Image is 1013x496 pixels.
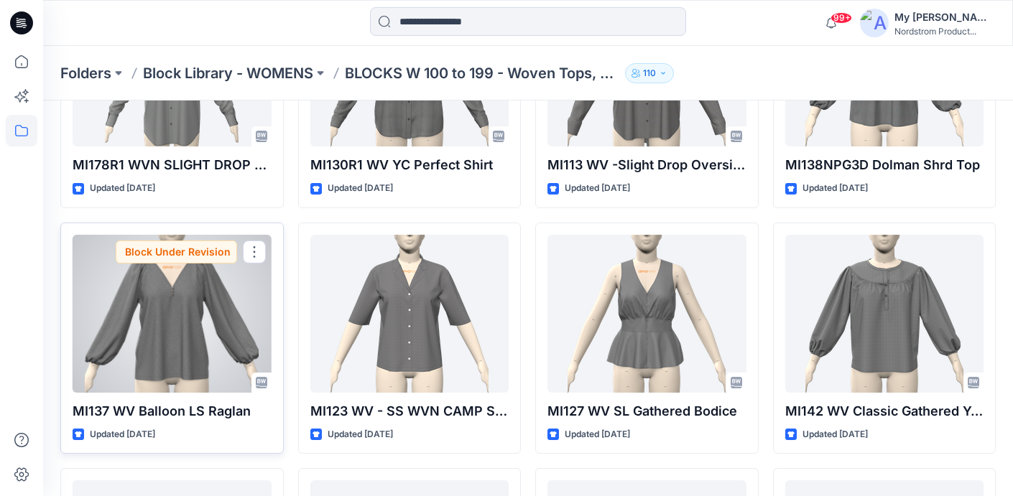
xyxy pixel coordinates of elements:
[328,181,393,196] p: Updated [DATE]
[345,63,619,83] p: BLOCKS W 100 to 199 - Woven Tops, Shirts, PJ Tops
[565,427,630,442] p: Updated [DATE]
[143,63,313,83] a: Block Library - WOMENS
[802,181,868,196] p: Updated [DATE]
[73,235,272,393] a: MI137 WV Balloon LS Raglan
[894,9,995,26] div: My [PERSON_NAME]
[547,235,746,393] a: MI127 WV SL Gathered Bodice
[565,181,630,196] p: Updated [DATE]
[328,427,393,442] p: Updated [DATE]
[60,63,111,83] a: Folders
[785,155,984,175] p: MI138NPG3D Dolman Shrd Top
[73,155,272,175] p: MI178R1 WVN SLIGHT DROP SHIRT
[310,235,509,393] a: MI123 WV - SS WVN CAMP SHIRT
[310,155,509,175] p: MI130R1 WV YC Perfect Shirt
[625,63,674,83] button: 110
[90,181,155,196] p: Updated [DATE]
[90,427,155,442] p: Updated [DATE]
[73,401,272,421] p: MI137 WV Balloon LS Raglan
[547,155,746,175] p: MI113 WV -Slight Drop Oversized Shirt
[643,65,656,81] p: 110
[785,235,984,393] a: MI142 WV Classic Gathered Yoke
[547,401,746,421] p: MI127 WV SL Gathered Bodice
[831,12,852,24] span: 99+
[802,427,868,442] p: Updated [DATE]
[894,26,995,37] div: Nordstrom Product...
[860,9,889,37] img: avatar
[785,401,984,421] p: MI142 WV Classic Gathered Yoke
[310,401,509,421] p: MI123 WV - SS WVN CAMP SHIRT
